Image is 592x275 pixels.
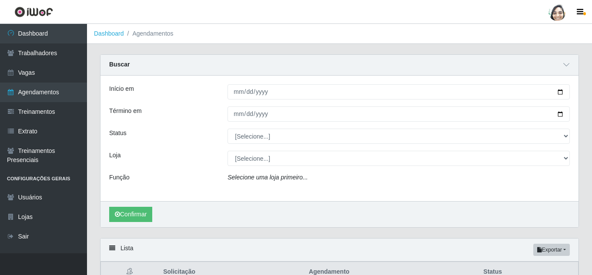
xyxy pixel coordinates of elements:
[14,7,53,17] img: CoreUI Logo
[94,30,124,37] a: Dashboard
[100,239,579,262] div: Lista
[109,84,134,93] label: Início em
[124,29,174,38] li: Agendamentos
[227,84,570,99] input: 00/00/0000
[227,106,570,122] input: 00/00/0000
[227,174,308,181] i: Selecione uma loja primeiro...
[109,151,120,160] label: Loja
[109,129,127,138] label: Status
[533,244,570,256] button: Exportar
[109,106,142,116] label: Término em
[109,173,130,182] label: Função
[109,207,152,222] button: Confirmar
[109,61,130,68] strong: Buscar
[87,24,592,44] nav: breadcrumb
